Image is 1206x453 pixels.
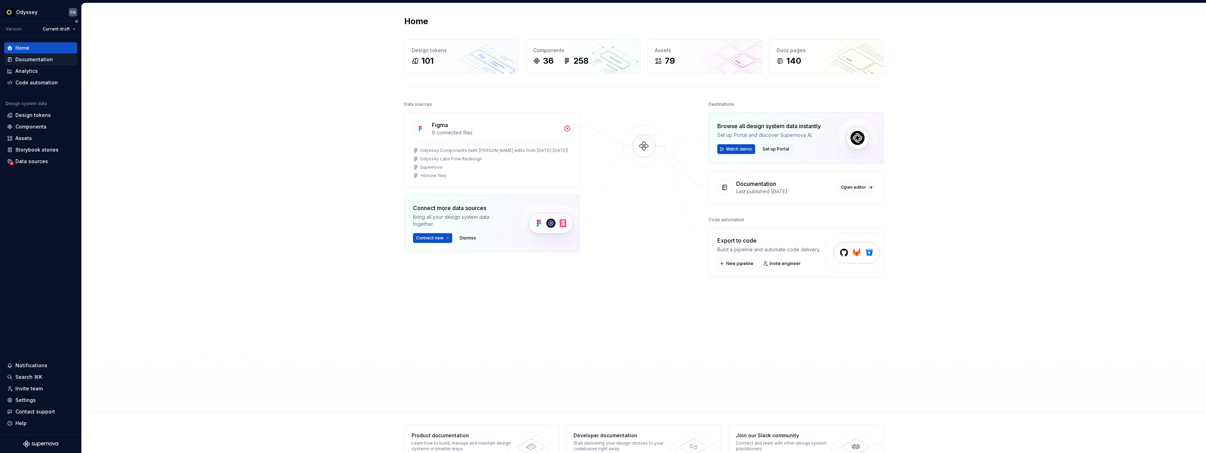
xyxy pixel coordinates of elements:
a: Invite engineer [761,259,804,269]
span: Open editor [841,184,866,190]
div: 258 [573,55,589,67]
div: Destinations [709,99,734,109]
div: Search ⌘K [15,374,42,381]
a: Analytics [4,65,77,77]
button: Current draft [40,24,79,34]
div: Notifications [15,362,47,369]
button: Collapse sidebar [72,16,81,26]
div: Design tokens [412,47,511,54]
a: Open editor [838,182,875,192]
button: Contact support [4,406,77,417]
div: Code automation [709,215,744,225]
button: Watch demo [717,144,755,154]
div: Assets [15,135,32,142]
button: New pipeline [717,259,757,269]
a: Design tokens101 [404,40,519,74]
div: Product documentation [412,432,514,439]
button: Dismiss [456,233,479,243]
div: Supernova [420,165,442,170]
a: Settings [4,395,77,406]
span: Invite engineer [770,261,801,266]
div: Code automation [15,79,58,86]
button: Notifications [4,360,77,371]
div: CG [70,9,76,15]
div: Help [15,420,27,427]
div: Storybook stories [15,146,59,153]
div: Contact support [15,408,55,415]
div: Home [15,44,29,51]
a: Docs pages140 [769,40,884,74]
div: Docs pages [777,47,876,54]
a: Data sources [4,156,77,167]
div: Connect and learn with other design system practitioners. [736,440,838,452]
a: Components [4,121,77,132]
div: 9 connected files [432,129,560,136]
div: Browse all design system data instantly [717,122,821,130]
a: Assets79 [648,40,762,74]
button: Connect new [413,233,452,243]
div: Design tokens [15,112,51,119]
div: Documentation [15,56,53,63]
div: Assets [655,47,755,54]
span: New pipeline [726,261,753,266]
span: Dismiss [460,235,476,241]
div: 79 [665,55,675,67]
div: Set up Portal and discover Supernova AI. [717,132,821,139]
button: OdysseyCG [1,5,80,20]
a: Components36258 [526,40,641,74]
img: c755af4b-9501-4838-9b3a-04de1099e264.png [5,8,13,16]
div: Bring all your design system data together. [413,214,508,228]
div: Build a pipeline and automate code delivery. [717,246,820,253]
div: Last published [DATE] [736,188,834,195]
div: Learn how to build, manage and maintain design systems in smarter ways. [412,440,514,452]
div: 140 [786,55,801,67]
svg: Supernova Logo [23,440,58,447]
div: Data sources [15,158,48,165]
div: Start delivering your design choices to your codebases right away. [574,440,676,452]
div: Join our Slack community [736,432,838,439]
a: Design tokens [4,110,77,121]
div: Components [533,47,633,54]
div: + 6 more files [420,173,447,179]
div: 36 [543,55,554,67]
a: Assets [4,133,77,144]
span: Connect new [416,235,443,241]
a: Figma9 connected filesOdyssey Components (with [PERSON_NAME] edits from [DATE]-[DATE])Odyssey Lab... [404,112,580,187]
a: Home [4,42,77,54]
div: Figma [432,121,448,129]
h2: Home [404,16,428,27]
div: Odyssey [16,9,38,16]
div: Version [6,26,22,32]
a: Invite team [4,383,77,394]
div: Analytics [15,68,38,75]
div: Components [15,123,47,130]
div: Export to code [717,236,820,245]
button: Search ⌘K [4,371,77,383]
div: 101 [421,55,434,67]
button: Set up Portal [759,144,792,154]
span: Watch demo [726,146,752,152]
span: Set up Portal [763,146,789,152]
button: Help [4,418,77,429]
div: Documentation [736,180,776,188]
div: Developer documentation [574,432,676,439]
div: Data sources [404,99,432,109]
a: Code automation [4,77,77,88]
div: Settings [15,397,36,404]
a: Documentation [4,54,77,65]
div: Connect more data sources [413,204,508,212]
span: Current draft [43,26,70,32]
div: Invite team [15,385,43,392]
div: Odyssey Components (with [PERSON_NAME] edits from [DATE]-[DATE]) [420,148,568,153]
a: Storybook stories [4,144,77,155]
div: Design system data [6,101,47,106]
div: Odyssey Labs Flow Redesign [420,156,482,162]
